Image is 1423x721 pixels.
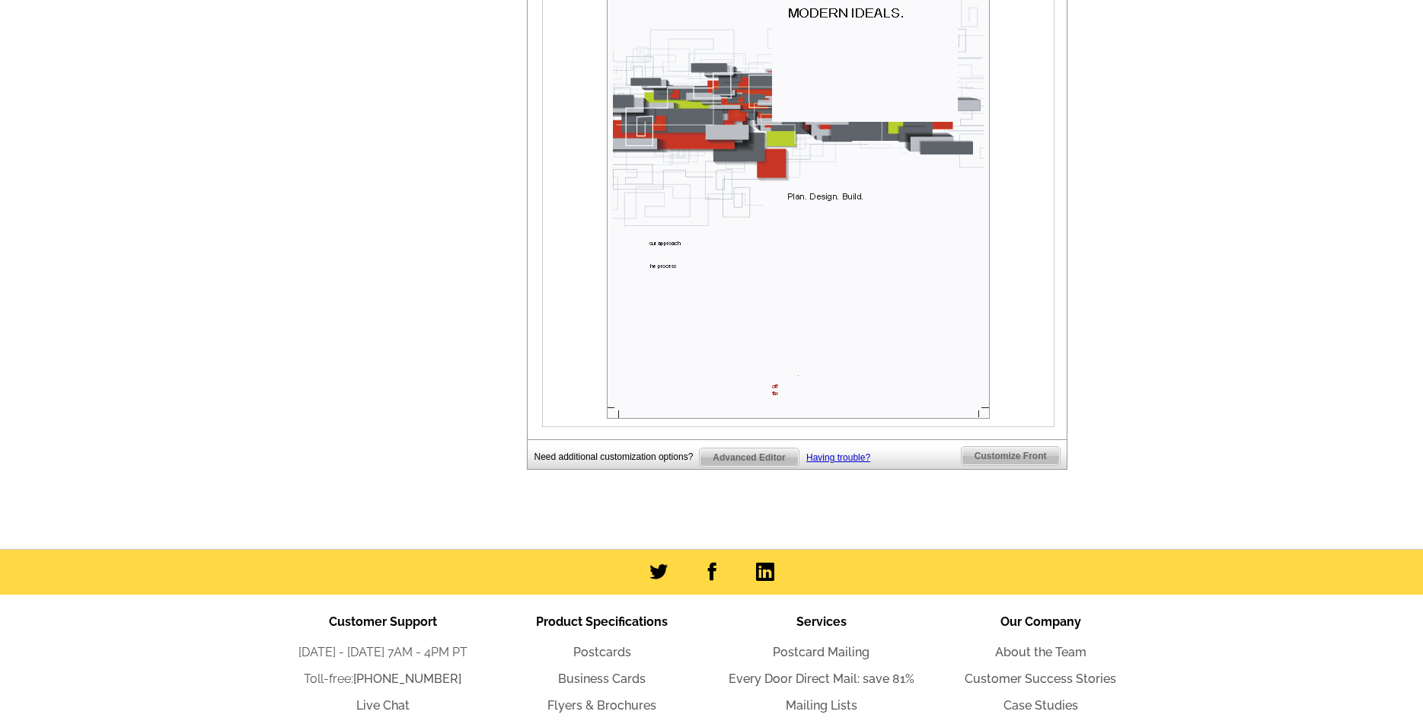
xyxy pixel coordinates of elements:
span: Customize Front [962,447,1060,465]
span: Customer Support [329,614,437,629]
a: About the Team [995,645,1086,659]
span: Services [796,614,847,629]
a: Every Door Direct Mail: save 81% [729,672,914,686]
a: Postcard Mailing [773,645,869,659]
a: Case Studies [1003,698,1078,713]
a: [PHONE_NUMBER] [353,672,461,686]
a: Mailing Lists [786,698,857,713]
span: Advanced Editor [700,448,798,467]
a: Customer Success Stories [965,672,1116,686]
li: [DATE] - [DATE] 7AM - 4PM PT [273,643,493,662]
span: Product Specifications [536,614,668,629]
span: Our Company [1000,614,1081,629]
a: Flyers & Brochures [547,698,656,713]
a: Postcards [573,645,631,659]
div: Need additional customization options? [534,448,700,467]
li: Toll-free: [273,670,493,688]
a: Business Cards [558,672,646,686]
a: Live Chat [356,698,410,713]
a: Advanced Editor [699,448,799,467]
a: Having trouble? [806,452,870,463]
